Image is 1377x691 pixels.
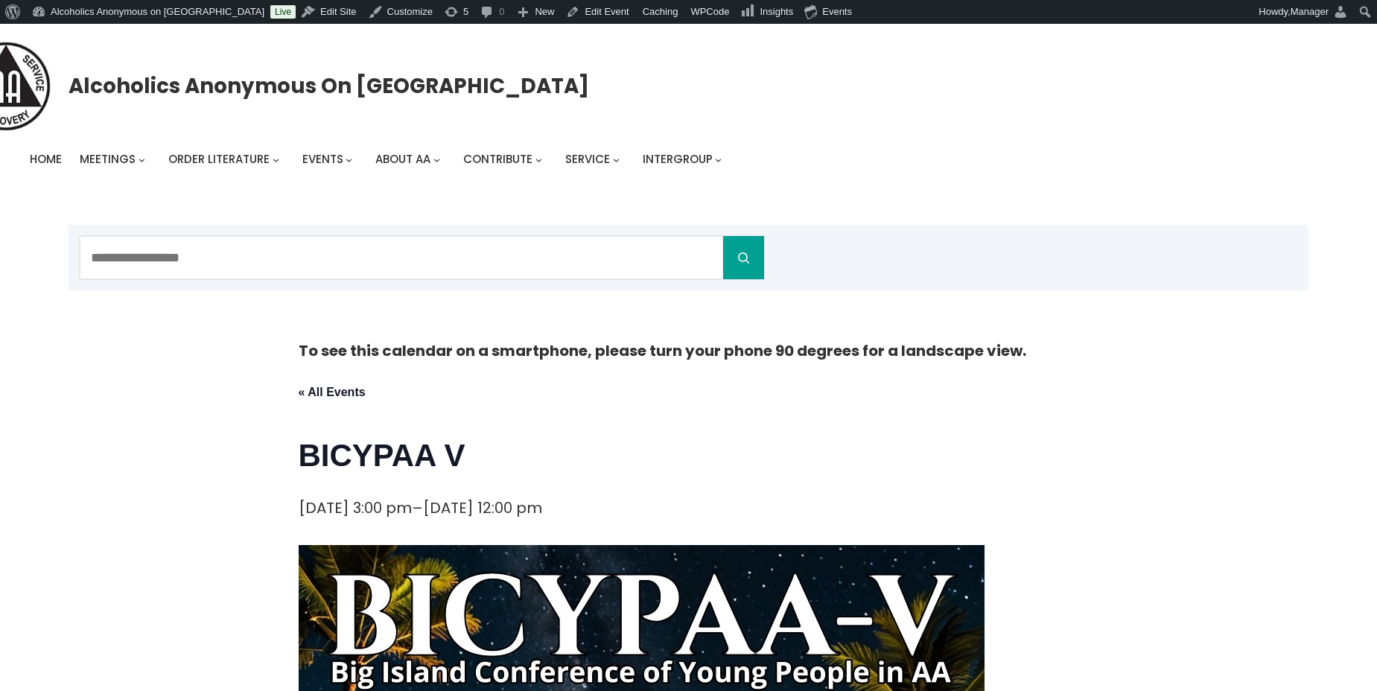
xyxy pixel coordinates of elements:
span: [DATE] 12:00 pm [423,497,542,518]
a: Home [30,149,62,170]
button: Contribute submenu [535,156,542,163]
span: Manager [1291,6,1329,17]
span: Order Literature [168,151,270,167]
button: About AA submenu [433,156,440,163]
a: Live [270,5,296,19]
a: Intergroup [643,149,713,170]
span: About AA [375,151,430,167]
span: [DATE] 3:00 pm [299,497,412,518]
span: Home [30,151,62,167]
div: – [299,495,542,521]
span: Events [302,151,343,167]
button: Cart [1280,193,1308,221]
button: Order Literature submenu [273,156,279,163]
span: Contribute [463,151,532,167]
a: Alcoholics Anonymous on [GEOGRAPHIC_DATA] [69,68,589,104]
button: Events submenu [346,156,352,163]
a: « All Events [299,386,366,398]
a: Events [302,149,343,170]
nav: Intergroup [30,149,727,170]
h1: BICYPAA V [299,434,1079,477]
a: Service [565,149,610,170]
button: Intergroup submenu [715,156,722,163]
a: Contribute [463,149,532,170]
button: Meetings submenu [139,156,145,163]
button: Search [723,236,764,279]
a: Meetings [80,149,136,170]
strong: To see this calendar on a smartphone, please turn your phone 90 degrees for a landscape view. [299,340,1026,361]
span: Intergroup [643,151,713,167]
span: Service [565,151,610,167]
a: My Account [1225,188,1262,225]
button: Service submenu [613,156,620,163]
span: Meetings [80,151,136,167]
a: About AA [375,149,430,170]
